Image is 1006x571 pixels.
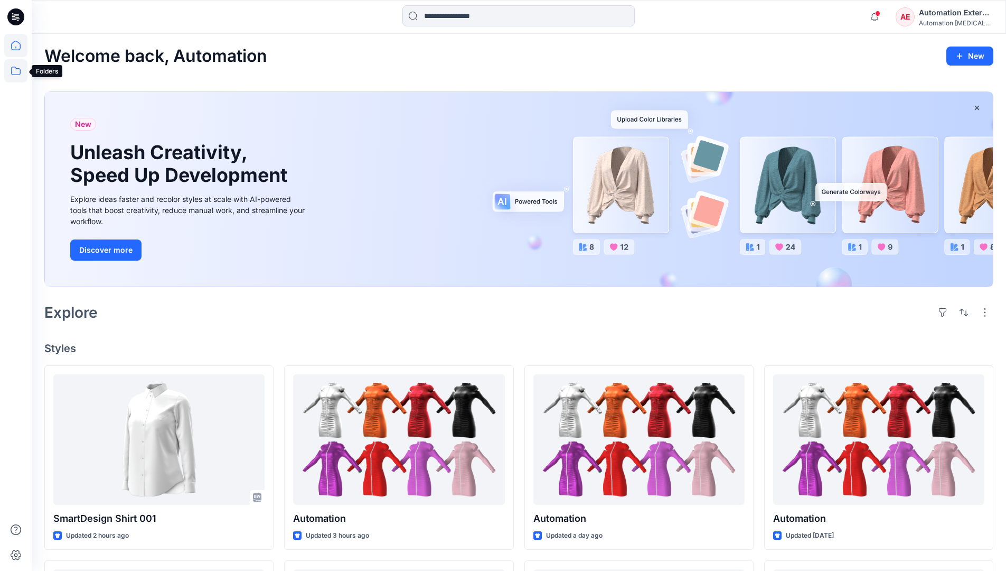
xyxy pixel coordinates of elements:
div: Automation External [919,6,993,19]
div: Automation [MEDICAL_DATA]... [919,19,993,27]
button: New [946,47,993,66]
span: New [75,118,91,131]
div: AE [896,7,915,26]
p: Automation [293,511,504,526]
p: Automation [533,511,745,526]
h4: Styles [44,342,993,355]
a: Discover more [70,240,308,261]
p: Updated a day ago [546,530,603,541]
div: Explore ideas faster and recolor styles at scale with AI-powered tools that boost creativity, red... [70,194,308,227]
p: Updated 3 hours ago [306,530,369,541]
a: Automation [293,374,504,505]
a: Automation [773,374,984,505]
h2: Welcome back, Automation [44,47,267,66]
button: Discover more [70,240,142,261]
h2: Explore [44,304,98,321]
h1: Unleash Creativity, Speed Up Development [70,141,292,187]
p: Automation [773,511,984,526]
p: SmartDesign Shirt 001 [53,511,265,526]
a: Automation [533,374,745,505]
a: SmartDesign Shirt 001 [53,374,265,505]
p: Updated [DATE] [786,530,834,541]
p: Updated 2 hours ago [66,530,129,541]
